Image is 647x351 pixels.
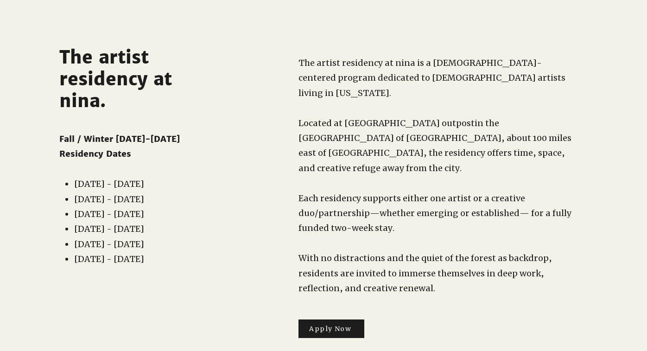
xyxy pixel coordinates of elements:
span: [DATE] - [DATE] [74,209,144,219]
span: [DATE] - [DATE] [74,239,144,249]
span: Each residency supports either one artist or a creative duo/partnership—whether emerging or estab... [298,193,571,234]
span: [DATE] - [DATE] [74,223,144,234]
a: Apply Now [298,319,364,338]
span: [DATE] - [DATE] [74,254,144,264]
span: Fall / Winter [DATE]-[DATE] Residency Dates [59,134,180,159]
span: Located at [GEOGRAPHIC_DATA] outpost [298,118,475,128]
span: [DATE] - [DATE] [74,194,144,204]
span: With no distractions and the quiet of the forest as backdrop, residents are invited to immerse th... [298,253,552,294]
span: The artist residency at nina. [59,46,172,112]
span: in the [GEOGRAPHIC_DATA] of [GEOGRAPHIC_DATA], about 100 miles east of [GEOGRAPHIC_DATA], the res... [298,118,571,173]
span: Apply Now [309,325,351,333]
span: [DATE] - [DATE] [74,179,144,189]
span: The artist residency at nina is a [DEMOGRAPHIC_DATA]-centered program dedicated to [DEMOGRAPHIC_D... [298,57,565,98]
